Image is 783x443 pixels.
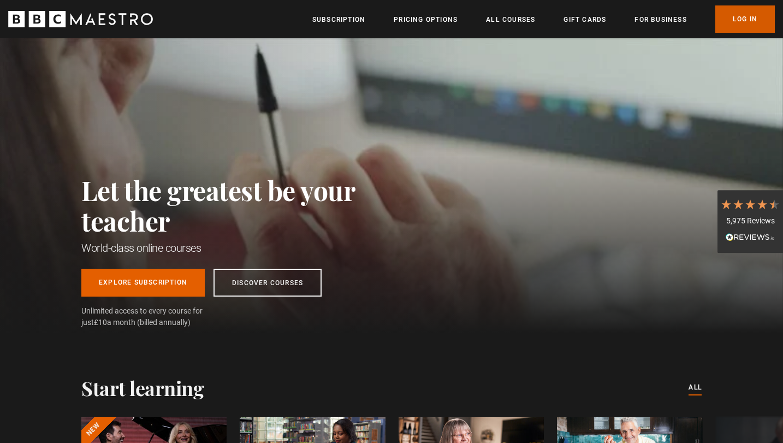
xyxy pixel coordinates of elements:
img: REVIEWS.io [726,233,775,241]
a: All Courses [486,14,535,25]
h2: Start learning [81,376,204,399]
a: Discover Courses [213,269,322,297]
nav: Primary [312,5,775,33]
a: Subscription [312,14,365,25]
div: 5,975 Reviews [720,216,780,227]
h2: Let the greatest be your teacher [81,175,404,236]
a: Gift Cards [563,14,606,25]
div: 4.7 Stars [720,198,780,210]
svg: BBC Maestro [8,11,153,27]
a: For business [634,14,686,25]
a: Explore Subscription [81,269,205,297]
a: Log In [715,5,775,33]
span: £10 [94,318,107,327]
h1: World-class online courses [81,240,404,256]
a: Pricing Options [394,14,458,25]
div: Read All Reviews [720,232,780,245]
a: All [689,382,702,394]
span: Unlimited access to every course for just a month (billed annually) [81,305,229,328]
div: 5,975 ReviewsRead All Reviews [717,190,783,253]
